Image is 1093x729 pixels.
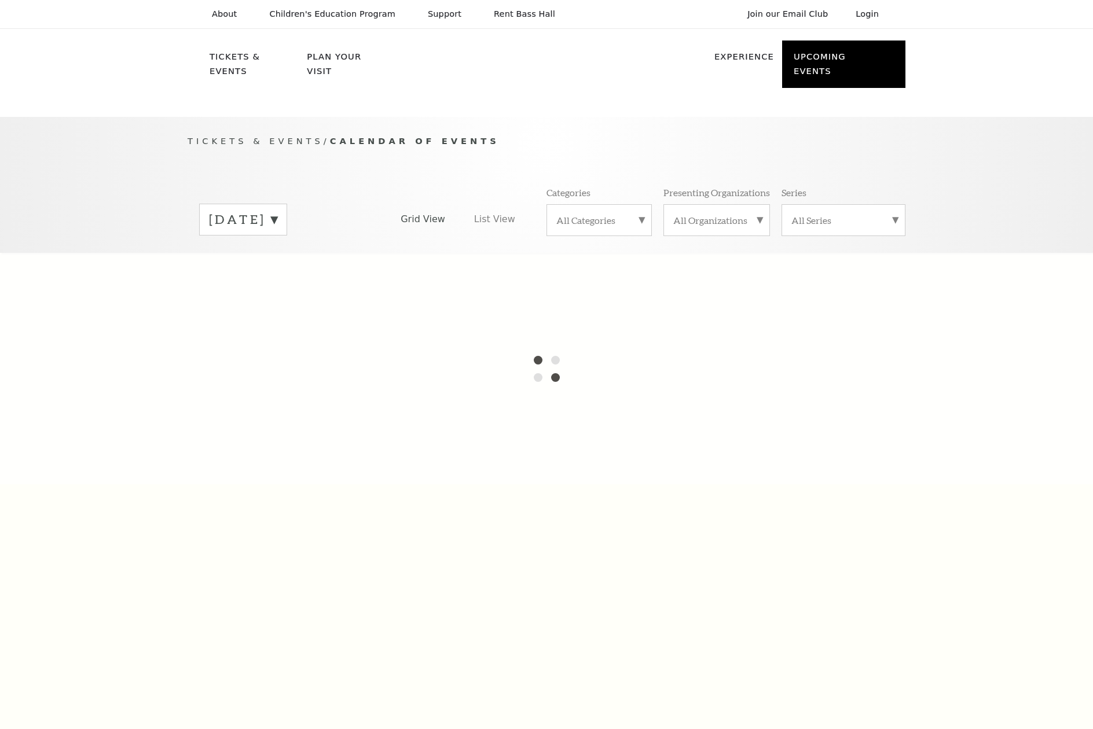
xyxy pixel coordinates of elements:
[714,50,774,71] p: Experience
[269,9,395,19] p: Children's Education Program
[330,136,500,146] span: Calendar of Events
[782,186,806,198] p: Series
[212,9,237,19] p: About
[209,211,277,229] label: [DATE]
[494,9,555,19] p: Rent Bass Hall
[188,136,324,146] span: Tickets & Events
[307,50,388,85] p: Plan Your Visit
[428,9,461,19] p: Support
[791,214,896,226] label: All Series
[663,186,770,198] p: Presenting Organizations
[188,134,905,149] p: /
[401,213,445,226] span: Grid View
[673,214,760,226] label: All Organizations
[556,214,642,226] label: All Categories
[794,50,883,85] p: Upcoming Events
[474,213,515,226] span: List View
[210,50,299,85] p: Tickets & Events
[546,186,590,198] p: Categories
